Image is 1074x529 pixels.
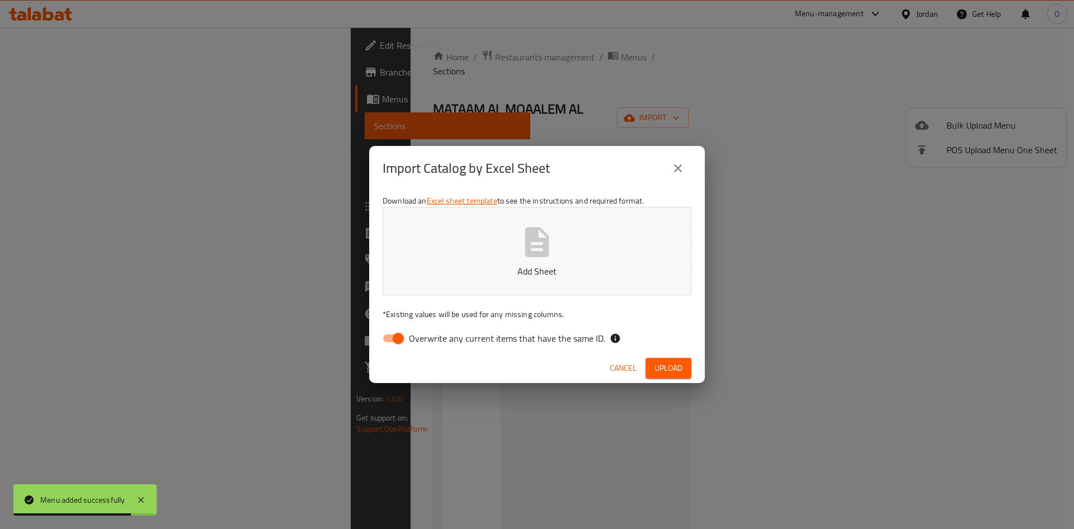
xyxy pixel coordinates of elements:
[383,159,550,177] h2: Import Catalog by Excel Sheet
[654,361,682,375] span: Upload
[383,309,691,320] p: Existing values will be used for any missing columns.
[646,358,691,379] button: Upload
[665,155,691,182] button: close
[369,191,705,353] div: Download an to see the instructions and required format.
[400,264,674,278] p: Add Sheet
[610,361,637,375] span: Cancel
[409,332,605,345] span: Overwrite any current items that have the same ID.
[383,207,691,295] button: Add Sheet
[40,494,125,506] div: Menu added successfully
[427,193,497,208] a: Excel sheet template
[610,333,621,344] svg: If the overwrite option isn't selected, then the items that match an existing ID will be ignored ...
[605,358,641,379] button: Cancel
